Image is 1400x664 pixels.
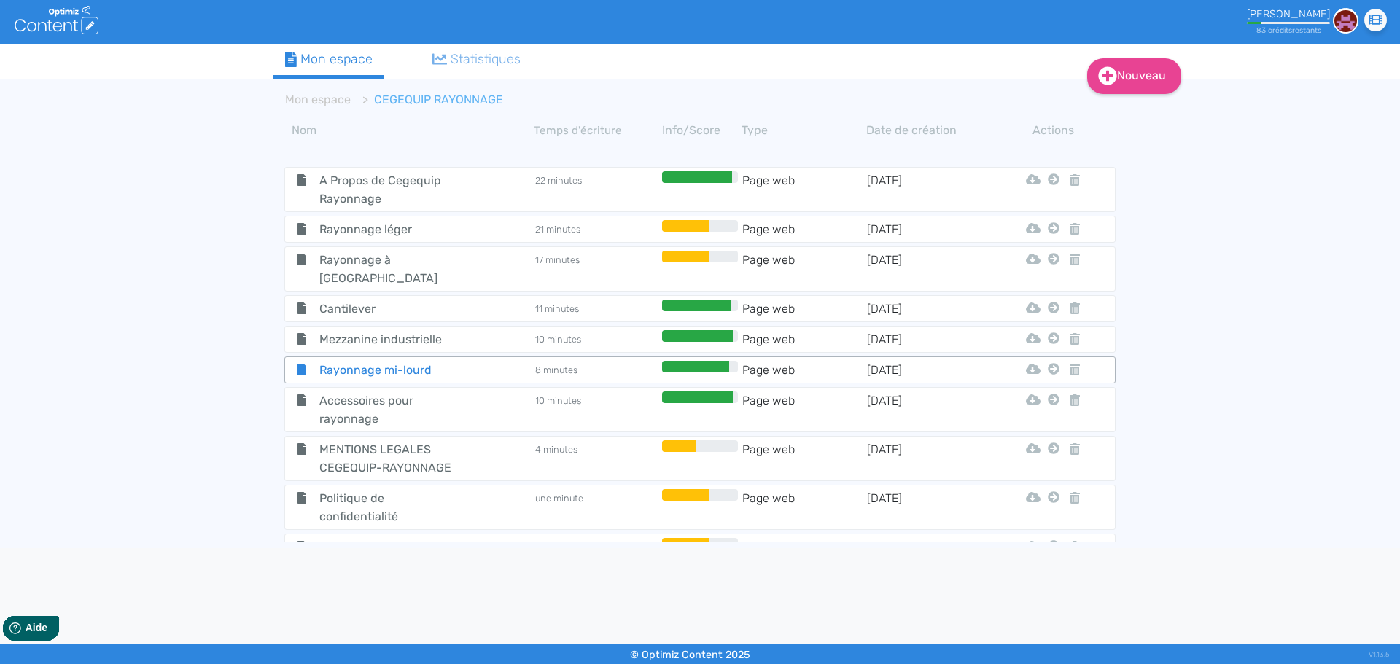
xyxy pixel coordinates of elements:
td: 8 minutes [534,361,658,379]
a: Mon espace [273,44,384,79]
span: Aide [74,12,96,23]
th: Temps d'écriture [534,122,658,139]
td: Page web [742,220,866,238]
td: une minute [534,489,658,526]
td: [DATE] [866,220,991,238]
td: Page web [742,300,866,318]
td: Page web [742,489,866,526]
a: Nouveau [1087,58,1181,94]
img: 7a743e0f062297bab6b6801aa002c8cb [1333,8,1358,34]
td: 21 minutes [534,220,658,238]
td: [DATE] [866,538,991,556]
td: 22 minutes [534,171,658,208]
td: Page web [742,251,866,287]
span: Mezzanine industrielle [308,330,472,348]
span: Rayonnage léger [308,220,472,238]
li: CEGEQUIP RAYONNAGE [351,91,503,109]
div: Statistiques [432,50,521,69]
td: 10 minutes [534,391,658,428]
td: [DATE] [866,391,991,428]
td: [DATE] [866,171,991,208]
td: Page web [742,538,866,556]
td: [DATE] [866,330,991,348]
div: Mon espace [285,50,373,69]
a: Statistiques [421,44,533,75]
span: Cantilever [308,300,472,318]
td: [DATE] [866,361,991,379]
th: Info/Score [658,122,742,139]
span: Politique de confidentialité [308,489,472,526]
td: [DATE] [866,300,991,318]
small: © Optimiz Content 2025 [630,649,750,661]
td: [DATE] [866,440,991,477]
td: 11 minutes [534,300,658,318]
th: Date de création [866,122,991,139]
td: Page web [742,440,866,477]
th: Nom [284,122,534,139]
span: s [1318,26,1321,35]
td: Page web [742,391,866,428]
td: 17 minutes [534,251,658,287]
div: [PERSON_NAME] [1247,8,1330,20]
td: [DATE] [866,489,991,526]
td: Page web [742,171,866,208]
td: Page web [742,361,866,379]
th: Type [742,122,866,139]
td: 5 minutes [534,538,658,556]
a: Mon espace [285,93,351,106]
span: s [1288,26,1292,35]
nav: breadcrumb [273,82,1003,117]
span: MENTIONS LEGALES CEGEQUIP-RAYONNAGE [308,440,472,477]
span: Rayonnage mi-lourd [308,361,472,379]
small: 83 crédit restant [1256,26,1321,35]
td: [DATE] [866,251,991,287]
span: Gestion des cookies [308,538,472,556]
td: 10 minutes [534,330,658,348]
span: A Propos de Cegequip Rayonnage [308,171,472,208]
td: 4 minutes [534,440,658,477]
span: Rayonnage à [GEOGRAPHIC_DATA] [308,251,472,287]
th: Actions [1044,122,1063,139]
span: Accessoires pour rayonnage [308,391,472,428]
div: V1.13.5 [1369,644,1389,664]
td: Page web [742,330,866,348]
